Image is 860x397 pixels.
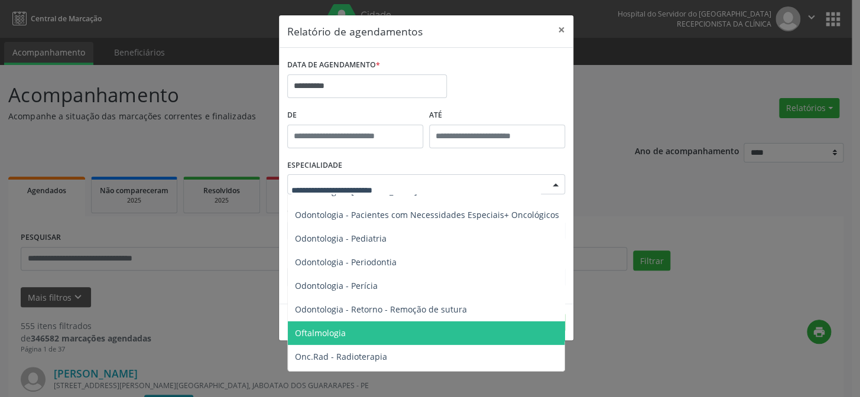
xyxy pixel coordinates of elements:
span: Odontologia - Periodontia [295,256,397,268]
label: De [287,106,423,125]
span: Oftalmologia [295,327,346,339]
span: Odontologia - Pacientes com Necessidades Especiais+ Oncológicos [295,209,559,220]
span: Odontologia - Pediatria [295,233,387,244]
h5: Relatório de agendamentos [287,24,423,39]
span: Odontologia - Perícia [295,280,378,291]
label: ATÉ [429,106,565,125]
span: Onc.Rad - Radioterapia [295,351,387,362]
label: ESPECIALIDADE [287,157,342,175]
span: Odontologia - Retorno - Remoção de sutura [295,304,467,315]
label: DATA DE AGENDAMENTO [287,56,380,74]
button: Close [550,15,573,44]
